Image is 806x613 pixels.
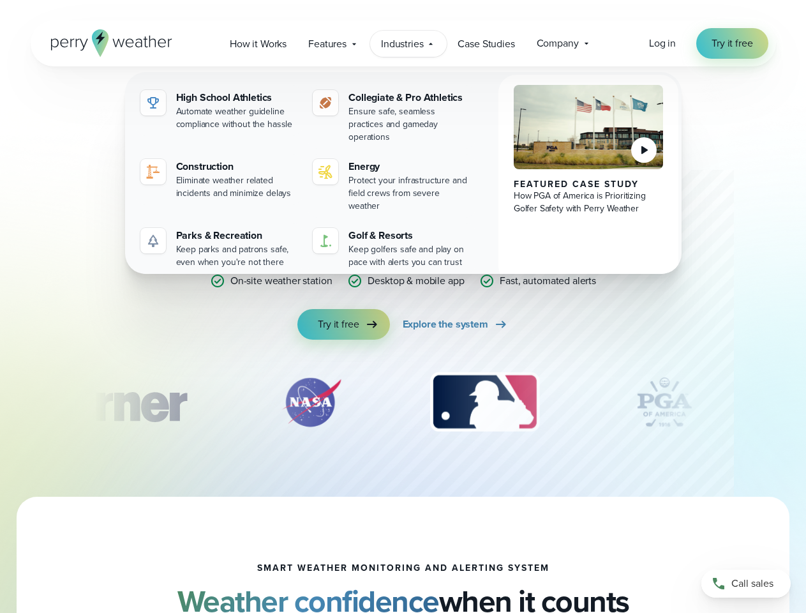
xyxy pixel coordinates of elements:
a: Energy Protect your infrastructure and field crews from severe weather [308,154,475,218]
a: Explore the system [403,309,509,340]
img: NASA.svg [267,370,356,434]
a: Case Studies [447,31,525,57]
img: golf-iconV2.svg [318,233,333,248]
div: Construction [176,159,298,174]
img: parks-icon-grey.svg [146,233,161,248]
img: MLB.svg [417,370,552,434]
div: Golf & Resorts [348,228,470,243]
div: Eliminate weather related incidents and minimize delays [176,174,298,200]
img: PGA of America, Frisco Campus [514,85,664,169]
a: Call sales [701,570,791,598]
div: 3 of 12 [417,370,552,434]
div: Protect your infrastructure and field crews from severe weather [348,174,470,213]
div: Collegiate & Pro Athletics [348,90,470,105]
a: Log in [649,36,676,51]
p: On-site weather station [230,273,332,289]
div: Featured Case Study [514,179,664,190]
a: Collegiate & Pro Athletics Ensure safe, seamless practices and gameday operations [308,85,475,149]
a: Golf & Resorts Keep golfers safe and play on pace with alerts you can trust [308,223,475,274]
div: High School Athletics [176,90,298,105]
img: proathletics-icon@2x-1.svg [318,95,333,110]
span: Industries [381,36,423,52]
div: How PGA of America is Prioritizing Golfer Safety with Perry Weather [514,190,664,215]
div: Automate weather guideline compliance without the hassle [176,105,298,131]
span: Try it free [712,36,752,51]
div: Keep parks and patrons safe, even when you're not there [176,243,298,269]
div: 4 of 12 [613,370,715,434]
a: How it Works [219,31,297,57]
span: How it Works [230,36,287,52]
p: Fast, automated alerts [500,273,596,289]
img: PGA.svg [613,370,715,434]
p: Desktop & mobile app [368,273,464,289]
a: Try it free [297,309,389,340]
div: 1 of 12 [24,370,205,434]
img: noun-crane-7630938-1@2x.svg [146,164,161,179]
a: Parks & Recreation Keep parks and patrons safe, even when you're not there [135,223,303,274]
span: Call sales [731,576,773,591]
a: Construction Eliminate weather related incidents and minimize delays [135,154,303,205]
a: Try it free [696,28,768,59]
span: Explore the system [403,317,488,332]
span: Features [308,36,347,52]
a: PGA of America, Frisco Campus Featured Case Study How PGA of America is Prioritizing Golfer Safet... [498,75,679,284]
div: Parks & Recreation [176,228,298,243]
div: Ensure safe, seamless practices and gameday operations [348,105,470,144]
span: Log in [649,36,676,50]
a: High School Athletics Automate weather guideline compliance without the hassle [135,85,303,136]
img: energy-icon@2x-1.svg [318,164,333,179]
div: slideshow [94,370,712,441]
img: Turner-Construction_1.svg [24,370,205,434]
span: Case Studies [458,36,514,52]
img: highschool-icon.svg [146,95,161,110]
span: Company [537,36,579,51]
h1: smart weather monitoring and alerting system [257,563,549,573]
span: Try it free [318,317,359,332]
div: Energy [348,159,470,174]
div: 2 of 12 [267,370,356,434]
div: Keep golfers safe and play on pace with alerts you can trust [348,243,470,269]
